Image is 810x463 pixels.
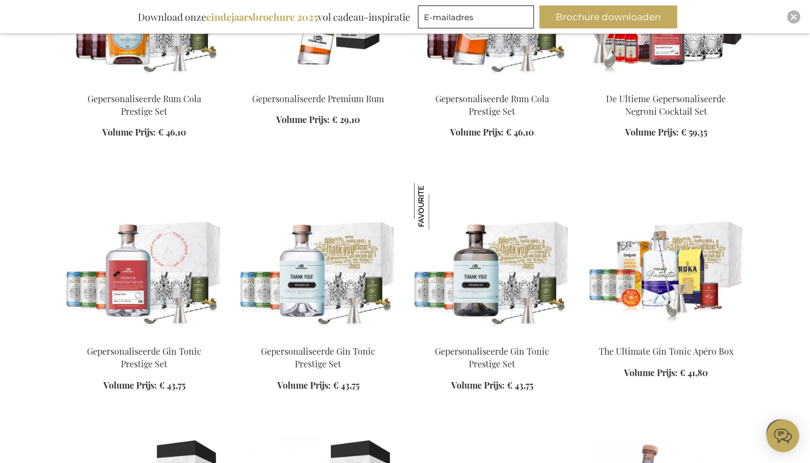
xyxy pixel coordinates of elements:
[450,126,504,138] span: Volume Prijs:
[599,345,733,356] a: The Ultimate Gin Tonic Apéro Box
[66,183,223,336] img: Personalised Gin Tonic Prestige Set
[435,93,549,117] a: Gepersonaliseerde Rum Cola Prestige Set
[277,379,359,391] a: Volume Prijs: € 43,75
[206,10,318,24] b: eindejaarsbrochure 2025
[102,126,156,138] span: Volume Prijs:
[158,126,186,138] span: € 46,10
[133,5,415,28] div: Download onze vol cadeau-inspiratie
[435,345,549,369] a: Gepersonaliseerde Gin Tonic Prestige Set
[506,126,534,138] span: € 46,10
[88,93,201,117] a: Gepersonaliseerde Rum Cola Prestige Set
[418,5,534,28] input: E-mailadres
[588,79,744,90] a: The Ultimate Personalized Negroni Cocktail Set De Ultieme Gepersonaliseerde Negroni Cocktail Set
[539,5,677,28] button: Brochure downloaden
[450,126,534,139] a: Volume Prijs: € 46,10
[414,183,461,230] img: Gepersonaliseerde Gin Tonic Prestige Set
[414,183,570,336] img: Personalised Gin Tonic Prestige Set
[87,345,201,369] a: Gepersonaliseerde Gin Tonic Prestige Set
[606,93,726,117] a: De Ultieme Gepersonaliseerde Negroni Cocktail Set
[261,345,375,369] a: Gepersonaliseerde Gin Tonic Prestige Set
[588,331,744,342] a: The Ultimate Gin Tonic Apéro Box
[102,126,186,139] a: Volume Prijs: € 46,10
[680,366,708,378] span: € 41,80
[625,126,707,139] a: Volume Prijs: € 59,35
[66,79,223,90] a: Personalised Rum Cola Prestige Set
[507,379,533,390] span: € 43,75
[333,379,359,390] span: € 43,75
[276,114,360,126] a: Volume Prijs: € 29,10
[240,331,397,342] a: Personalised Gin Tonic Prestige Set
[332,114,360,125] span: € 29,10
[588,183,744,336] img: The Ultimate Gin Tonic Apéro Box
[103,379,185,391] a: Volume Prijs: € 43,75
[451,379,505,390] span: Volume Prijs:
[66,331,223,342] a: Personalised Gin Tonic Prestige Set
[418,5,537,32] form: marketing offers and promotions
[625,126,679,138] span: Volume Prijs:
[277,379,331,390] span: Volume Prijs:
[414,79,570,90] a: Personalized Rum Cola Prestige Set
[790,14,797,20] img: Close
[252,93,384,104] a: Gepersonaliseerde Premium Rum
[624,366,708,379] a: Volume Prijs: € 41,80
[624,366,678,378] span: Volume Prijs:
[276,114,330,125] span: Volume Prijs:
[787,10,800,24] div: Close
[451,379,533,391] a: Volume Prijs: € 43,75
[766,419,799,452] iframe: belco-activator-frame
[414,331,570,342] a: Personalised Gin Tonic Prestige Set Gepersonaliseerde Gin Tonic Prestige Set
[159,379,185,390] span: € 43,75
[240,183,397,336] img: Personalised Gin Tonic Prestige Set
[681,126,707,138] span: € 59,35
[240,79,397,90] a: Personalised Premium Rum
[103,379,157,390] span: Volume Prijs:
